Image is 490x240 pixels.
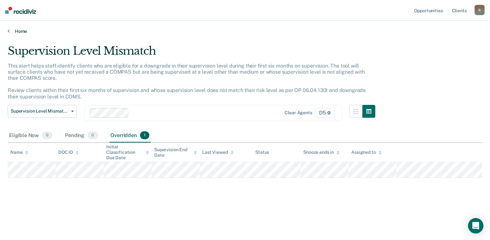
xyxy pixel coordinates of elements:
span: D5 [315,108,335,118]
div: Snooze ends in [303,150,340,155]
div: Supervision Level Mismatch [8,44,375,63]
p: This alert helps staff identify clients who are eligible for a downgrade in their supervision lev... [8,63,366,100]
div: Assigned to [351,150,382,155]
div: Overridden1 [109,129,151,143]
span: Supervision Level Mismatch [11,108,69,114]
div: Supervision End Date [154,147,197,158]
div: Status [255,150,269,155]
div: Eligible Now0 [8,129,53,143]
a: Home [8,28,482,34]
img: Recidiviz [5,7,36,14]
span: 1 [140,131,149,140]
div: Open Intercom Messenger [468,218,484,234]
div: Name [10,150,28,155]
div: Pending0 [64,129,99,143]
div: Last Viewed [202,150,233,155]
div: Initial Classification Due Date [106,144,149,160]
div: DOC ID [58,150,79,155]
span: 0 [42,131,52,140]
span: 0 [88,131,98,140]
div: Clear agents [285,110,312,115]
button: B [475,5,485,15]
button: Supervision Level Mismatch [8,105,77,118]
